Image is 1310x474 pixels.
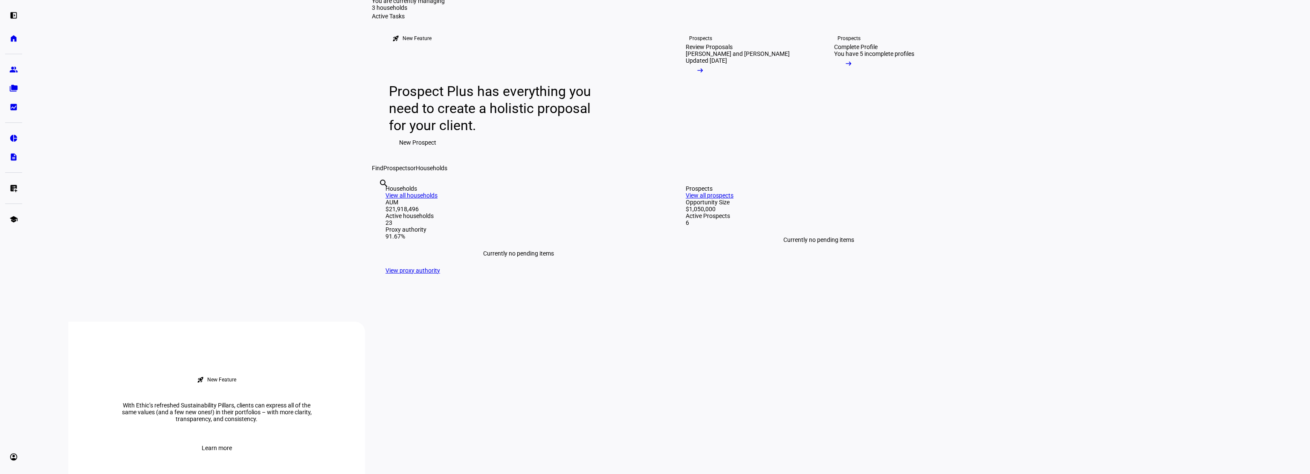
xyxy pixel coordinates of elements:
[372,13,457,21] div: $1.6M
[820,20,962,165] a: ProspectsComplete ProfileYou have 5 incomplete profiles
[9,11,18,20] eth-mat-symbol: left_panel_open
[5,61,22,78] a: group
[403,35,432,42] div: New Feature
[672,20,814,165] a: ProspectsReview Proposals[PERSON_NAME] and [PERSON_NAME]Updated [DATE]
[838,35,861,42] div: Prospects
[9,215,18,224] eth-mat-symbol: school
[399,134,436,151] span: New Prospect
[416,165,447,172] span: Households
[9,453,18,461] eth-mat-symbol: account_circle
[385,199,652,206] div: AUM
[9,65,18,74] eth-mat-symbol: group
[9,153,18,161] eth-mat-symbol: description
[9,184,18,192] eth-mat-symbol: list_alt_add
[5,130,22,147] a: pie_chart
[379,190,380,200] input: Enter name of prospect or household
[686,212,952,219] div: Active Prospects
[686,206,952,212] div: $1,050,000
[383,165,410,172] span: Prospects
[372,4,457,13] div: 1 prospect
[9,103,18,111] eth-mat-symbol: bid_landscape
[689,35,712,42] div: Prospects
[834,50,914,57] div: You have 5 incomplete profiles
[9,84,18,93] eth-mat-symbol: folder_copy
[385,212,652,219] div: Active households
[385,226,652,233] div: Proxy authority
[696,66,704,75] mat-icon: arrow_right_alt
[686,185,952,192] div: Prospects
[5,99,22,116] a: bid_landscape
[389,134,446,151] button: New Prospect
[372,13,965,20] div: Active Tasks
[207,376,236,383] div: New Feature
[385,206,652,212] div: $21,918,496
[202,439,232,457] span: Learn more
[686,57,727,64] div: Updated [DATE]
[385,240,652,267] div: Currently no pending items
[5,80,22,97] a: folder_copy
[385,219,652,226] div: 23
[686,219,952,226] div: 6
[385,233,652,240] div: 91.67%
[385,192,438,199] a: View all households
[9,34,18,43] eth-mat-symbol: home
[5,148,22,166] a: description
[686,44,733,50] div: Review Proposals
[379,178,389,189] mat-icon: search
[385,185,652,192] div: Households
[392,35,399,42] mat-icon: rocket_launch
[5,30,22,47] a: home
[686,50,790,57] div: [PERSON_NAME] and [PERSON_NAME]
[197,376,204,383] mat-icon: rocket_launch
[372,165,965,172] div: Find or
[686,192,733,199] a: View all prospects
[686,226,952,253] div: Currently no pending items
[9,134,18,142] eth-mat-symbol: pie_chart
[844,59,853,68] mat-icon: arrow_right_alt
[686,199,952,206] div: Opportunity Size
[385,267,440,274] a: View proxy authority
[834,44,878,50] div: Complete Profile
[191,439,242,457] button: Learn more
[389,83,599,134] div: Prospect Plus has everything you need to create a holistic proposal for your client.
[110,402,323,422] div: With Ethic’s refreshed Sustainability Pillars, clients can express all of the same values (and a ...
